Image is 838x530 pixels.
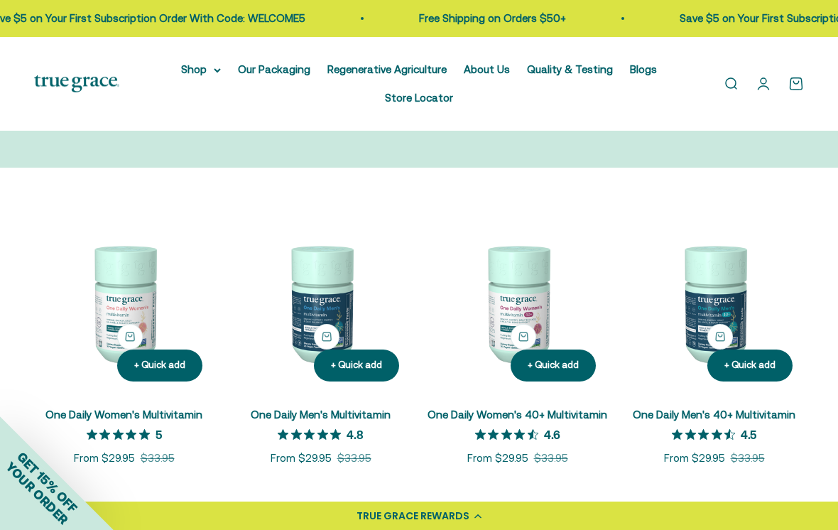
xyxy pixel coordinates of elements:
compare-at-price: $33.95 [534,450,568,467]
a: About Us [464,63,510,75]
a: Quality & Testing [527,63,613,75]
button: + Quick add [314,324,339,350]
button: + Quick add [707,350,793,382]
a: One Daily Women's 40+ Multivitamin [428,409,607,421]
p: 4.8 [347,427,364,441]
p: 4.5 [741,427,756,441]
p: 5 [156,427,162,441]
summary: Shop [181,61,221,78]
span: 4.6 out of 5 stars rating in total 25 reviews. [475,425,544,445]
compare-at-price: $33.95 [731,450,765,467]
span: YOUR ORDER [3,459,71,527]
div: TRUE GRACE REWARDS [357,509,469,524]
a: Store Locator [385,92,453,104]
button: + Quick add [314,350,399,382]
a: One Daily Men's 40+ Multivitamin [633,409,795,421]
div: + Quick add [134,358,185,373]
a: Free Shipping on Orders $50+ [418,12,565,24]
button: + Quick add [707,324,733,350]
p: 4.6 [544,427,560,441]
button: + Quick add [511,324,536,350]
a: One Daily Women's Multivitamin [45,409,202,421]
div: + Quick add [331,358,382,373]
div: + Quick add [724,358,776,373]
sale-price: From $29.95 [467,450,528,467]
button: + Quick add [511,350,596,382]
a: Blogs [630,63,657,75]
compare-at-price: $33.95 [337,450,371,467]
div: + Quick add [528,358,579,373]
img: Daily Multivitamin for Immune Support, Energy, Daily Balance, and Healthy Bone Support* Vitamin A... [428,213,607,393]
span: GET 15% OFF [14,449,80,515]
sale-price: From $29.95 [664,450,725,467]
span: 4.8 out of 5 stars rating in total 6 reviews. [278,425,347,445]
img: We select ingredients that play a concrete role in true health, and we include them at effective ... [34,213,214,393]
img: One Daily Men's Multivitamin [231,213,410,393]
button: + Quick add [117,350,202,382]
span: 4.5 out of 5 stars rating in total 4 reviews. [672,425,741,445]
a: One Daily Men's Multivitamin [251,409,391,421]
img: One Daily Men's 40+ Multivitamin [624,213,804,393]
compare-at-price: $33.95 [141,450,175,467]
sale-price: From $29.95 [271,450,332,467]
span: 5 out of 5 stars rating in total 12 reviews. [87,425,156,445]
a: Our Packaging [238,63,310,75]
button: + Quick add [117,324,143,350]
a: Regenerative Agriculture [327,63,447,75]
